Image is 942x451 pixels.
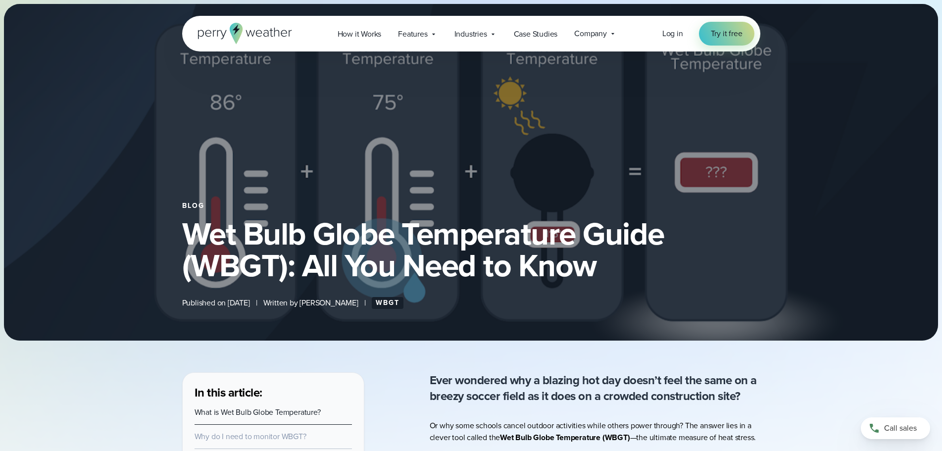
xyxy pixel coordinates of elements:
[182,202,760,210] div: Blog
[500,432,630,443] strong: Wet Bulb Globe Temperature (WBGT)
[884,422,917,434] span: Call sales
[195,406,321,418] a: What is Wet Bulb Globe Temperature?
[505,24,566,44] a: Case Studies
[398,28,427,40] span: Features
[182,297,250,309] span: Published on [DATE]
[454,28,487,40] span: Industries
[430,420,760,444] p: Or why some schools cancel outdoor activities while others power through? The answer lies in a cl...
[329,24,390,44] a: How it Works
[699,22,754,46] a: Try it free
[861,417,930,439] a: Call sales
[662,28,683,40] a: Log in
[514,28,558,40] span: Case Studies
[182,218,760,281] h1: Wet Bulb Globe Temperature Guide (WBGT): All You Need to Know
[263,297,358,309] span: Written by [PERSON_NAME]
[256,297,257,309] span: |
[430,372,760,404] p: Ever wondered why a blazing hot day doesn’t feel the same on a breezy soccer field as it does on ...
[338,28,382,40] span: How it Works
[195,385,352,401] h3: In this article:
[195,431,306,442] a: Why do I need to monitor WBGT?
[364,297,366,309] span: |
[662,28,683,39] span: Log in
[711,28,743,40] span: Try it free
[372,297,403,309] a: WBGT
[574,28,607,40] span: Company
